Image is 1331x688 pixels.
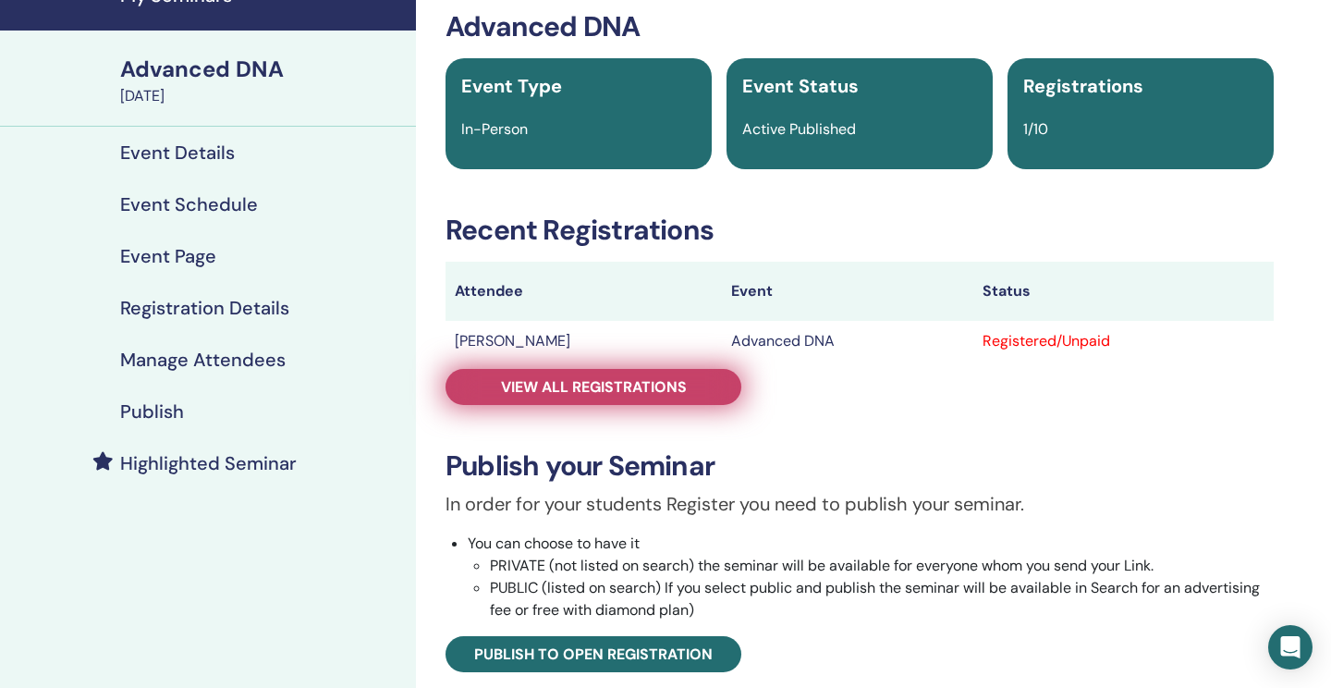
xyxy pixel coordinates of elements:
h4: Publish [120,400,184,423]
td: [PERSON_NAME] [446,321,722,362]
h3: Publish your Seminar [446,449,1274,483]
a: View all registrations [446,369,741,405]
th: Attendee [446,262,722,321]
h4: Event Schedule [120,193,258,215]
p: In order for your students Register you need to publish your seminar. [446,490,1274,518]
li: You can choose to have it [468,533,1274,621]
a: Advanced DNA[DATE] [109,54,416,107]
h3: Advanced DNA [446,10,1274,43]
h4: Manage Attendees [120,349,286,371]
span: Event Type [461,74,562,98]
span: Registrations [1023,74,1143,98]
h4: Event Details [120,141,235,164]
th: Status [973,262,1274,321]
h4: Highlighted Seminar [120,452,297,474]
div: Registered/Unpaid [983,330,1264,352]
h4: Event Page [120,245,216,267]
h4: Registration Details [120,297,289,319]
li: PUBLIC (listed on search) If you select public and publish the seminar will be available in Searc... [490,577,1274,621]
td: Advanced DNA [722,321,973,362]
div: Advanced DNA [120,54,405,85]
span: Publish to open registration [474,645,713,664]
a: Publish to open registration [446,636,741,672]
li: PRIVATE (not listed on search) the seminar will be available for everyone whom you send your Link. [490,555,1274,577]
span: Event Status [742,74,859,98]
span: In-Person [461,119,528,139]
th: Event [722,262,973,321]
span: View all registrations [501,377,687,397]
span: 1/10 [1023,119,1048,139]
div: [DATE] [120,85,405,107]
span: Active Published [742,119,856,139]
div: Open Intercom Messenger [1268,625,1313,670]
h3: Recent Registrations [446,214,1274,247]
